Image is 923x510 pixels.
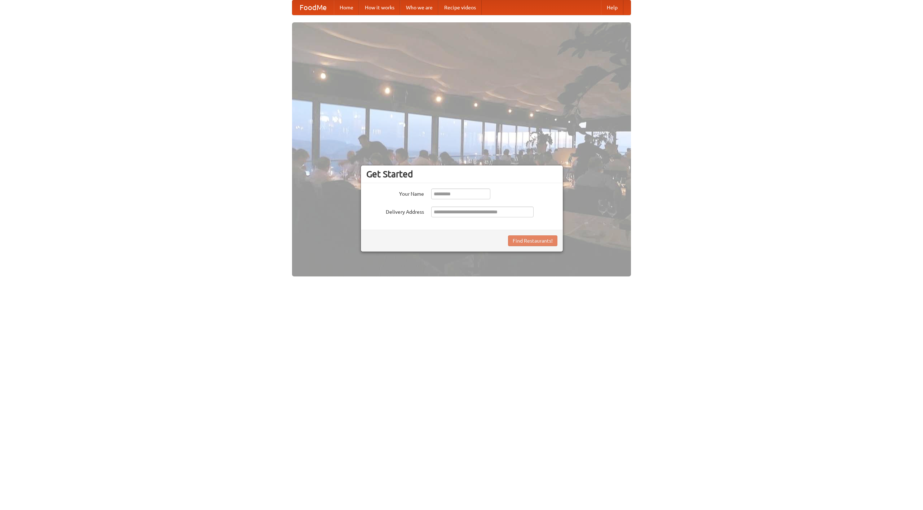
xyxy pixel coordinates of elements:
label: Delivery Address [366,207,424,216]
a: FoodMe [292,0,334,15]
a: Help [601,0,623,15]
a: Who we are [400,0,438,15]
button: Find Restaurants! [508,235,557,246]
a: Recipe videos [438,0,482,15]
a: Home [334,0,359,15]
label: Your Name [366,189,424,198]
h3: Get Started [366,169,557,179]
a: How it works [359,0,400,15]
